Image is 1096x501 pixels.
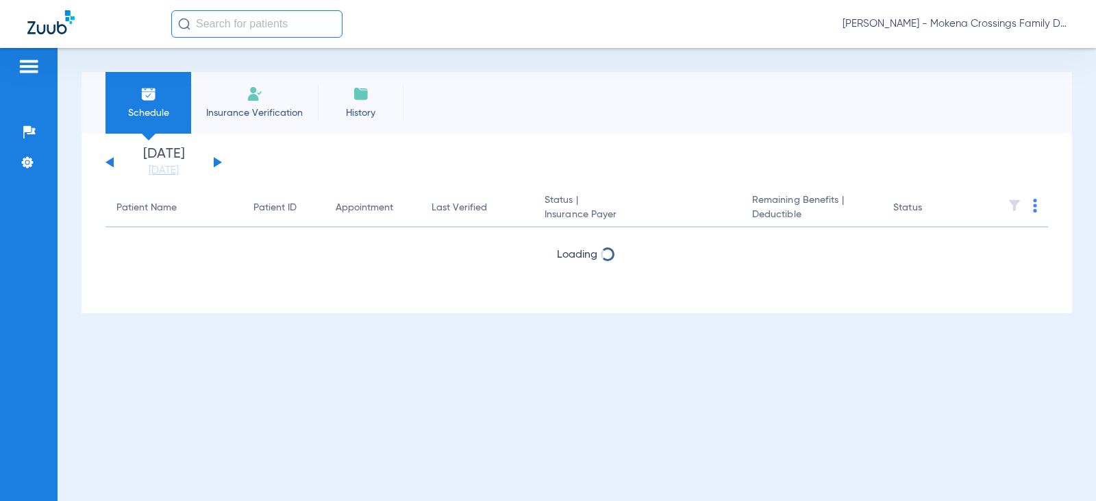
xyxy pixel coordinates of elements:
img: group-dot-blue.svg [1033,199,1037,212]
img: hamburger-icon [18,58,40,75]
li: [DATE] [123,147,205,178]
img: Schedule [140,86,157,102]
th: Status | [534,189,741,228]
span: Schedule [116,106,181,120]
img: Zuub Logo [27,10,75,34]
div: Appointment [336,201,410,215]
div: Patient Name [116,201,232,215]
th: Status [882,189,975,228]
div: Last Verified [432,201,523,215]
img: History [353,86,369,102]
span: [PERSON_NAME] - Mokena Crossings Family Dental [843,17,1069,31]
span: Loading [557,249,597,260]
span: Insurance Payer [545,208,730,222]
div: Patient ID [253,201,314,215]
div: Patient ID [253,201,297,215]
img: Manual Insurance Verification [247,86,263,102]
a: [DATE] [123,164,205,178]
img: Search Icon [178,18,190,30]
input: Search for patients [171,10,342,38]
img: filter.svg [1008,199,1021,212]
span: Insurance Verification [201,106,308,120]
span: Deductible [752,208,871,222]
th: Remaining Benefits | [741,189,882,228]
div: Last Verified [432,201,487,215]
div: Patient Name [116,201,177,215]
div: Appointment [336,201,393,215]
span: History [328,106,393,120]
